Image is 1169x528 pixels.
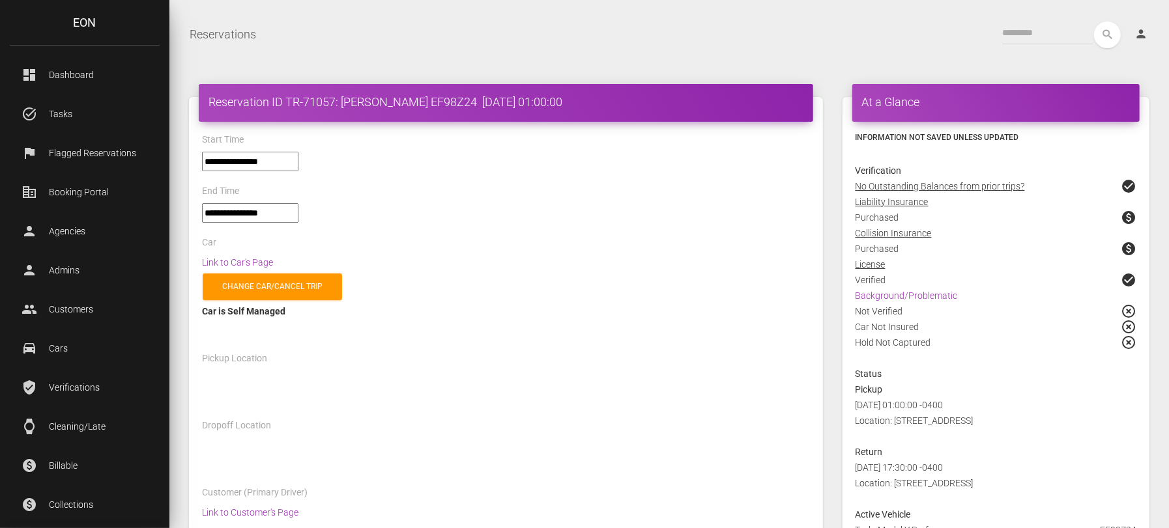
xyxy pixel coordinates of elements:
label: Customer (Primary Driver) [202,486,308,499]
h6: Information not saved unless updated [856,132,1136,143]
p: Flagged Reservations [20,143,150,163]
div: Car is Self Managed [202,303,810,319]
div: Verified [846,272,1146,288]
div: Not Verified [846,303,1146,319]
label: Start Time [202,133,244,146]
p: Billable [20,456,150,475]
u: License [856,259,886,270]
p: Tasks [20,104,150,124]
strong: Active Vehicle [856,509,911,520]
span: check_circle [1121,178,1136,194]
a: dashboard Dashboard [10,59,160,91]
u: Collision Insurance [856,228,932,238]
a: flag Flagged Reservations [10,137,160,169]
a: Reservations [190,18,256,51]
div: Car Not Insured [846,319,1146,335]
label: Car [202,236,216,249]
p: Customers [20,299,150,319]
span: [DATE] 17:30:00 -0400 Location: [STREET_ADDRESS] [856,462,974,488]
p: Verifications [20,378,150,397]
i: person [1134,27,1147,40]
p: Cleaning/Late [20,417,150,436]
strong: Pickup [856,384,883,395]
label: Dropoff Location [202,419,271,432]
p: Collections [20,495,150,514]
div: Hold Not Captured [846,335,1146,366]
p: Cars [20,339,150,358]
span: highlight_off [1121,303,1136,319]
strong: Status [856,368,882,379]
div: Purchased [846,210,1146,225]
p: Agencies [20,221,150,241]
p: Booking Portal [20,182,150,202]
label: Pickup Location [202,352,267,365]
h4: Reservation ID TR-71057: [PERSON_NAME] EF98Z24 [DATE] 01:00:00 [209,94,803,110]
a: task_alt Tasks [10,98,160,130]
a: paid Billable [10,449,160,482]
button: search [1094,21,1121,48]
span: paid [1121,241,1136,257]
a: people Customers [10,293,160,326]
span: paid [1121,210,1136,225]
span: check_circle [1121,272,1136,288]
span: highlight_off [1121,335,1136,350]
a: Link to Car's Page [202,257,273,268]
p: Dashboard [20,65,150,85]
p: Admins [20,260,150,280]
a: Link to Customer's Page [202,507,298,518]
u: No Outstanding Balances from prior trips? [856,181,1025,191]
span: [DATE] 01:00:00 -0400 Location: [STREET_ADDRESS] [856,400,974,426]
strong: Verification [856,165,902,176]
a: person Admins [10,254,160,286]
a: paid Collections [10,488,160,521]
a: corporate_fare Booking Portal [10,176,160,208]
a: person Agencies [10,215,160,247]
div: Purchased [846,241,1146,257]
a: person [1125,21,1159,48]
span: highlight_off [1121,319,1136,335]
a: watch Cleaning/Late [10,410,160,443]
a: drive_eta Cars [10,332,160,365]
h4: At a Glance [862,94,1130,110]
strong: Return [856,447,883,457]
a: Background/Problematic [856,290,958,301]
a: Change car/cancel trip [203,273,342,300]
a: verified_user Verifications [10,371,160,404]
u: Liability Insurance [856,197,929,207]
label: End Time [202,185,239,198]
